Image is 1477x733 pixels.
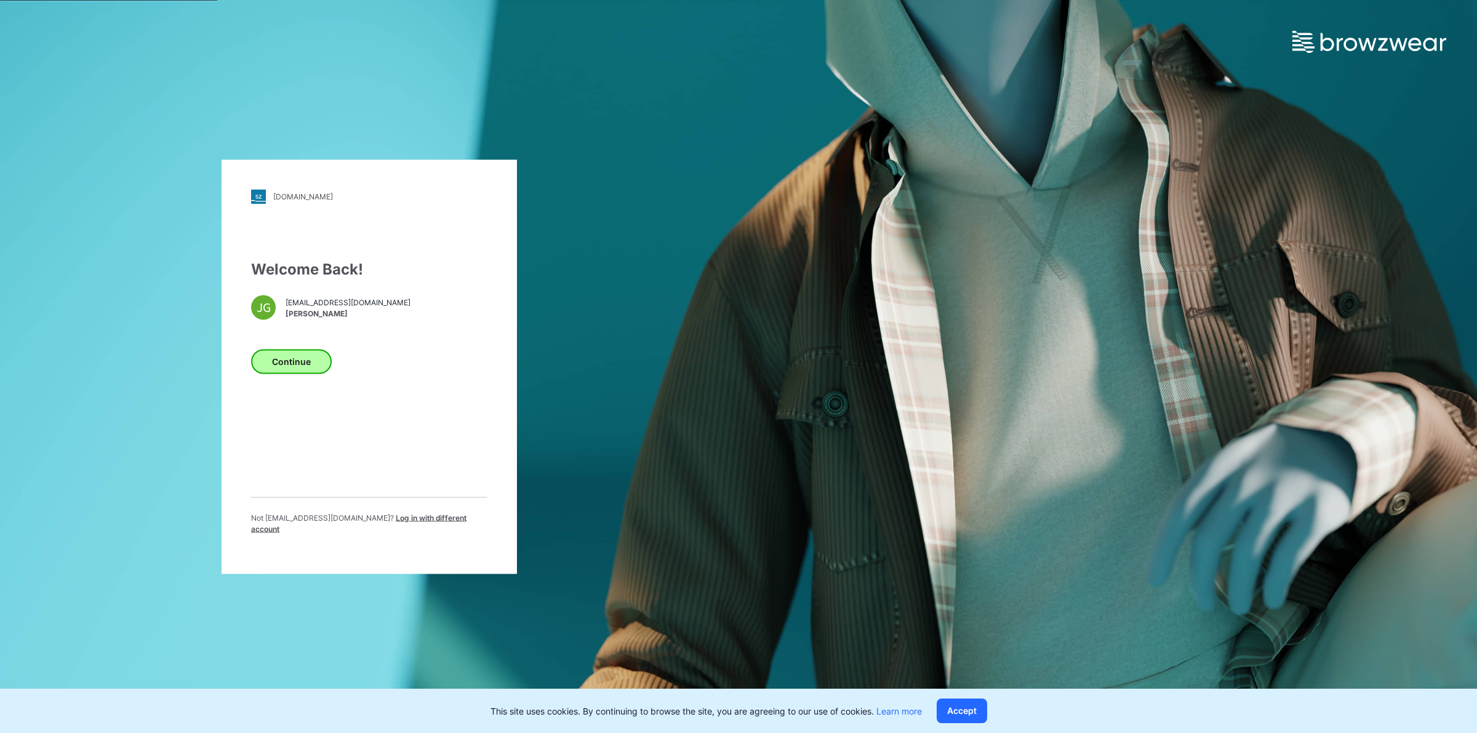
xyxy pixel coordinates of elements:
p: This site uses cookies. By continuing to browse the site, you are agreeing to our use of cookies. [490,705,922,718]
a: [DOMAIN_NAME] [251,189,487,204]
button: Continue [251,349,332,374]
div: [DOMAIN_NAME] [273,192,333,201]
img: browzwear-logo.e42bd6dac1945053ebaf764b6aa21510.svg [1292,31,1446,53]
span: [EMAIL_ADDRESS][DOMAIN_NAME] [286,297,410,308]
button: Accept [937,699,987,723]
div: JG [251,295,276,319]
span: [PERSON_NAME] [286,308,410,319]
a: Learn more [876,706,922,716]
p: Not [EMAIL_ADDRESS][DOMAIN_NAME] ? [251,512,487,534]
div: Welcome Back! [251,258,487,280]
img: stylezone-logo.562084cfcfab977791bfbf7441f1a819.svg [251,189,266,204]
